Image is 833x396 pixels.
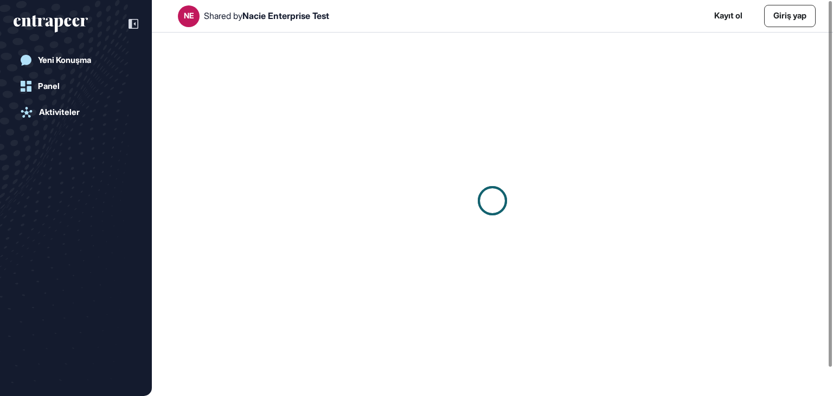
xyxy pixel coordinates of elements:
div: Yeni Konuşma [38,55,91,65]
div: Panel [38,81,60,91]
a: Kayıt ol [714,10,742,22]
span: Nacie Enterprise Test [242,10,329,21]
div: Shared by [204,11,329,21]
div: NE [184,11,194,20]
a: Giriş yap [764,5,816,27]
div: entrapeer-logo [14,15,88,33]
div: Aktiviteler [39,107,80,117]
